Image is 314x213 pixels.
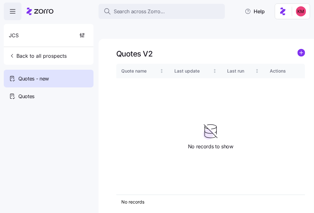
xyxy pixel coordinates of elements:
[270,68,300,74] div: Actions
[114,8,165,15] span: Search across Zorro...
[255,69,259,73] div: Not sorted
[298,49,305,59] a: add icon
[116,49,153,59] h1: Quotes V2
[213,69,217,73] div: Not sorted
[18,92,34,100] span: Quotes
[169,64,222,78] th: Last updateNot sorted
[99,4,225,19] button: Search across Zorro...
[121,199,246,205] div: No records
[9,32,19,39] span: JCS
[188,143,233,151] span: No records to show
[222,64,265,78] th: Last runNot sorted
[9,52,67,60] span: Back to all prospects
[174,68,211,74] div: Last update
[121,68,158,74] div: Quote name
[4,70,94,87] a: Quotes - new
[18,75,49,83] span: Quotes - new
[240,5,270,18] button: Help
[227,68,254,74] div: Last run
[4,87,94,105] a: Quotes
[245,8,265,15] span: Help
[6,50,69,62] button: Back to all prospects
[160,69,164,73] div: Not sorted
[116,64,169,78] th: Quote nameNot sorted
[298,49,305,56] svg: add icon
[296,6,306,16] img: 8fbd33f679504da1795a6676107ffb9e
